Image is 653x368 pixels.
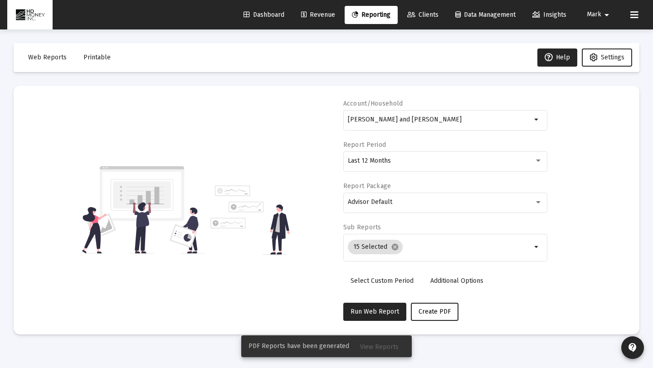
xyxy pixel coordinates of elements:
[351,308,399,315] span: Run Web Report
[531,114,542,125] mat-icon: arrow_drop_down
[83,53,111,61] span: Printable
[537,48,577,67] button: Help
[294,6,342,24] a: Revenue
[351,277,414,285] span: Select Custom Period
[348,198,392,206] span: Advisor Default
[244,11,284,19] span: Dashboard
[352,11,390,19] span: Reporting
[348,240,403,254] mat-chip: 15 Selected
[343,182,391,190] label: Report Package
[455,11,516,19] span: Data Management
[80,165,205,255] img: reporting
[601,53,624,61] span: Settings
[576,5,623,24] button: Mark
[249,342,349,351] span: PDF Reports have been generated
[28,53,67,61] span: Web Reports
[210,185,290,255] img: reporting-alt
[353,338,406,354] button: View Reports
[343,100,403,107] label: Account/Household
[301,11,335,19] span: Revenue
[448,6,523,24] a: Data Management
[14,6,46,24] img: Dashboard
[343,141,386,149] label: Report Period
[587,11,601,19] span: Mark
[345,6,398,24] a: Reporting
[627,342,638,353] mat-icon: contact_support
[430,277,483,285] span: Additional Options
[407,11,439,19] span: Clients
[391,243,399,251] mat-icon: cancel
[348,116,531,123] input: Search or select an account or household
[21,48,74,67] button: Web Reports
[236,6,292,24] a: Dashboard
[532,11,566,19] span: Insights
[601,6,612,24] mat-icon: arrow_drop_down
[582,48,632,67] button: Settings
[360,343,399,351] span: View Reports
[348,238,531,256] mat-chip-list: Selection
[411,303,458,321] button: Create PDF
[400,6,446,24] a: Clients
[76,48,118,67] button: Printable
[348,157,391,165] span: Last 12 Months
[343,223,381,231] label: Sub Reports
[525,6,574,24] a: Insights
[419,308,451,315] span: Create PDF
[343,303,406,321] button: Run Web Report
[531,242,542,252] mat-icon: arrow_drop_down
[545,53,570,61] span: Help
